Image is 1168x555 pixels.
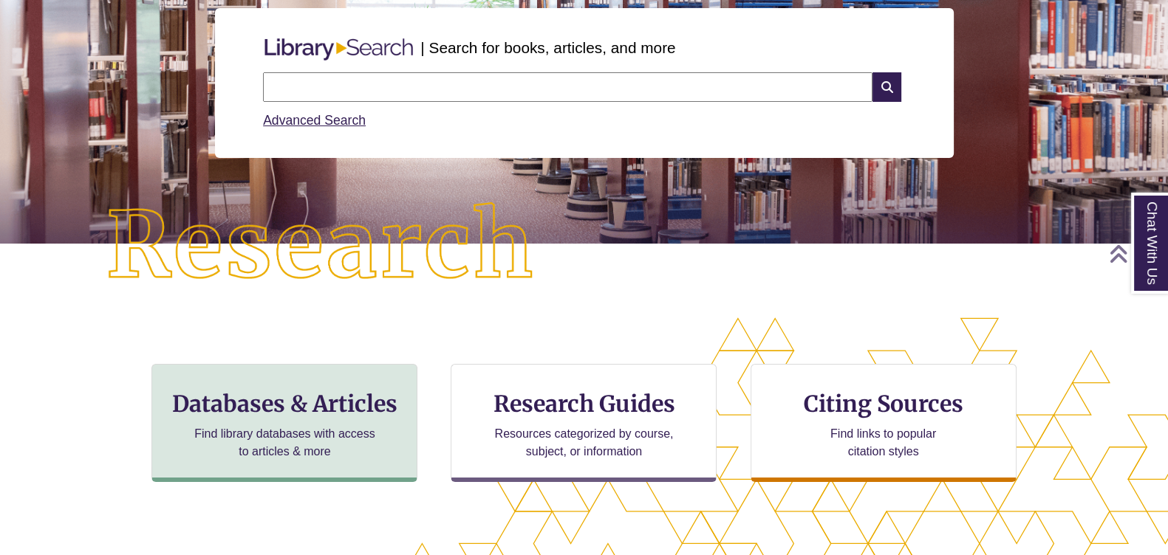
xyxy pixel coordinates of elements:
[872,72,901,102] i: Search
[811,425,955,461] p: Find links to popular citation styles
[164,390,405,418] h3: Databases & Articles
[463,390,704,418] h3: Research Guides
[263,113,366,128] a: Advanced Search
[751,364,1017,482] a: Citing Sources Find links to popular citation styles
[257,32,420,66] img: Libary Search
[151,364,417,482] a: Databases & Articles Find library databases with access to articles & more
[58,155,584,337] img: Research
[188,425,381,461] p: Find library databases with access to articles & more
[488,425,680,461] p: Resources categorized by course, subject, or information
[793,390,974,418] h3: Citing Sources
[1109,244,1164,263] a: Back to Top
[451,364,717,482] a: Research Guides Resources categorized by course, subject, or information
[420,36,675,59] p: | Search for books, articles, and more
